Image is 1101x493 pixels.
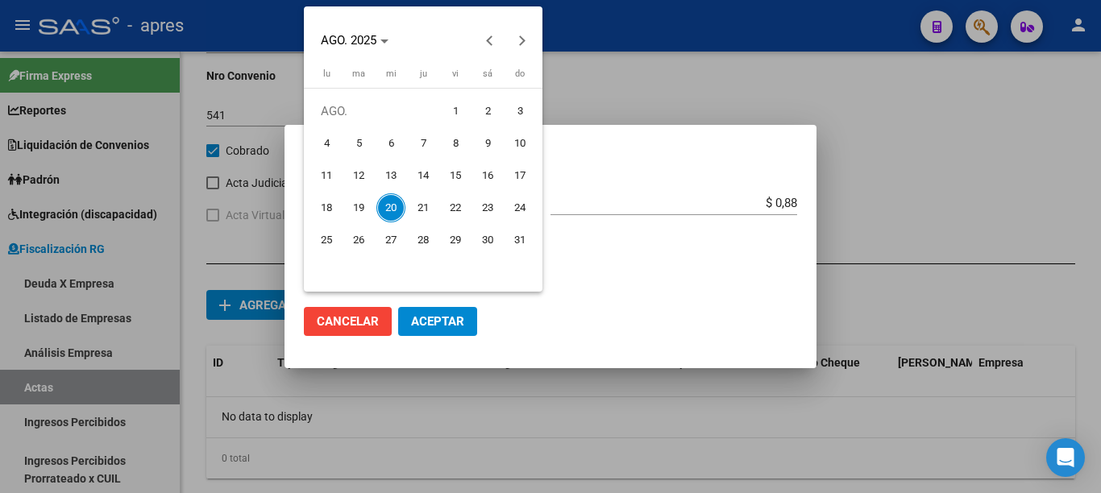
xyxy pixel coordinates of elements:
button: Previous month [474,24,506,56]
span: 14 [409,161,438,190]
button: 8 de agosto de 2025 [439,127,472,159]
span: 10 [505,129,534,158]
span: do [515,68,525,79]
td: AGO. [310,95,439,127]
button: 23 de agosto de 2025 [472,192,504,224]
span: 25 [312,226,341,255]
span: 9 [473,129,502,158]
button: 30 de agosto de 2025 [472,224,504,256]
button: 21 de agosto de 2025 [407,192,439,224]
span: 26 [344,226,373,255]
span: 31 [505,226,534,255]
button: 24 de agosto de 2025 [504,192,536,224]
button: 9 de agosto de 2025 [472,127,504,159]
span: 5 [344,129,373,158]
button: 6 de agosto de 2025 [375,127,407,159]
span: sá [483,68,492,79]
button: 7 de agosto de 2025 [407,127,439,159]
button: 25 de agosto de 2025 [310,224,343,256]
button: 4 de agosto de 2025 [310,127,343,159]
span: 4 [312,129,341,158]
button: 11 de agosto de 2025 [310,159,343,192]
span: 29 [441,226,470,255]
span: 16 [473,161,502,190]
span: 28 [409,226,438,255]
span: 20 [376,193,405,222]
button: Next month [506,24,538,56]
button: 31 de agosto de 2025 [504,224,536,256]
button: 20 de agosto de 2025 [375,192,407,224]
button: 5 de agosto de 2025 [343,127,375,159]
button: 13 de agosto de 2025 [375,159,407,192]
span: 23 [473,193,502,222]
span: vi [452,68,459,79]
button: 15 de agosto de 2025 [439,159,472,192]
span: 18 [312,193,341,222]
button: 28 de agosto de 2025 [407,224,439,256]
span: 6 [376,129,405,158]
button: 19 de agosto de 2025 [343,192,375,224]
span: 1 [441,97,470,126]
button: Choose month and year [314,26,395,55]
span: mi [386,68,397,79]
button: 27 de agosto de 2025 [375,224,407,256]
span: 27 [376,226,405,255]
span: 24 [505,193,534,222]
button: 10 de agosto de 2025 [504,127,536,159]
button: 17 de agosto de 2025 [504,159,536,192]
span: 30 [473,226,502,255]
span: 12 [344,161,373,190]
button: 29 de agosto de 2025 [439,224,472,256]
span: 13 [376,161,405,190]
span: 7 [409,129,438,158]
button: 16 de agosto de 2025 [472,159,504,192]
span: 19 [344,193,373,222]
span: 22 [441,193,470,222]
span: AGO. 2025 [321,33,376,48]
button: 14 de agosto de 2025 [407,159,439,192]
button: 18 de agosto de 2025 [310,192,343,224]
button: 2 de agosto de 2025 [472,95,504,127]
span: ju [420,68,427,79]
span: ma [352,68,365,79]
span: 15 [441,161,470,190]
span: 17 [505,161,534,190]
div: Open Intercom Messenger [1046,438,1085,477]
button: 3 de agosto de 2025 [504,95,536,127]
button: 1 de agosto de 2025 [439,95,472,127]
button: 12 de agosto de 2025 [343,159,375,192]
span: lu [323,68,330,79]
span: 8 [441,129,470,158]
button: 26 de agosto de 2025 [343,224,375,256]
span: 21 [409,193,438,222]
span: 11 [312,161,341,190]
span: 3 [505,97,534,126]
span: 2 [473,97,502,126]
button: 22 de agosto de 2025 [439,192,472,224]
